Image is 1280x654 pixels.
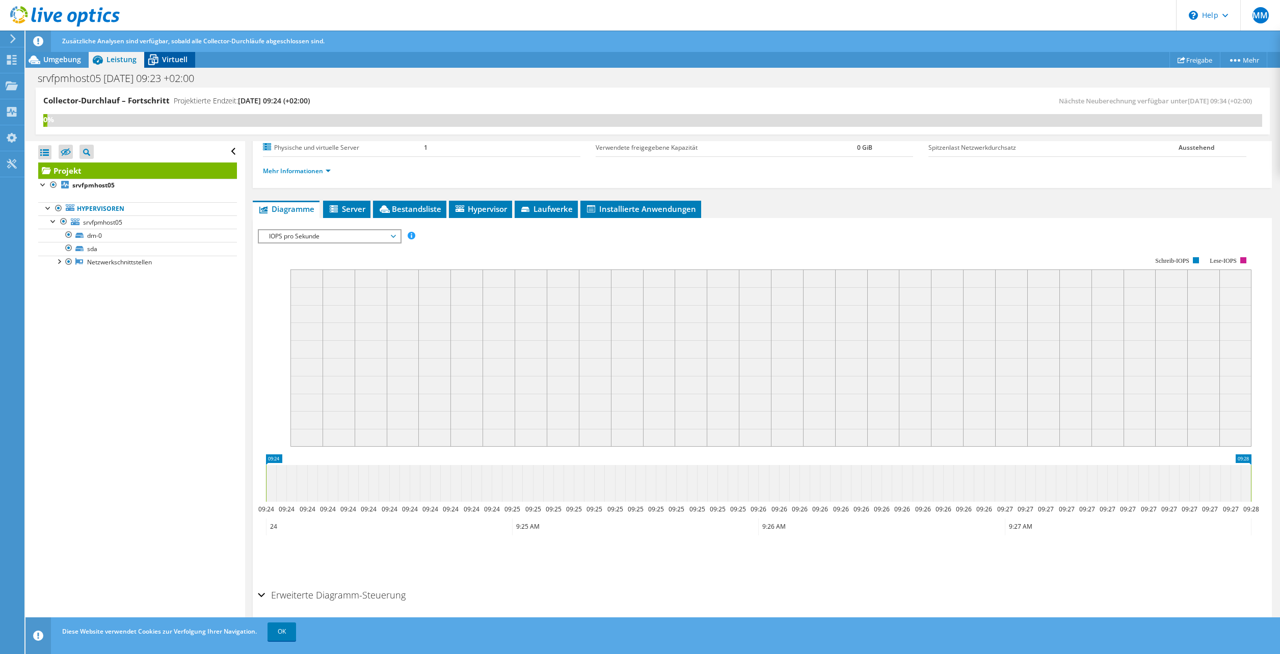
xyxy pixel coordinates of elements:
[422,505,438,513] text: 09:24
[504,505,520,513] text: 09:25
[1252,7,1269,23] span: MM
[378,204,441,214] span: Bestandsliste
[62,627,257,636] span: Diese Website verwendet Cookies zur Verfolgung Ihrer Navigation.
[424,143,428,152] b: 1
[62,37,325,45] span: Zusätzliche Analysen sind verfügbar, sobald alle Collector-Durchläufe abgeschlossen sind.
[928,143,1179,153] label: Spitzenlast Netzwerkdurchsatz
[596,143,857,153] label: Verwendete freigegebene Kapazität
[381,505,397,513] text: 09:24
[33,73,210,84] h1: srvfpmhost05 [DATE] 09:23 +02:00
[454,204,507,214] span: Hypervisor
[976,505,992,513] text: 09:26
[812,505,828,513] text: 09:26
[162,54,188,64] span: Virtuell
[278,505,294,513] text: 09:24
[1222,505,1238,513] text: 09:27
[1099,505,1115,513] text: 09:27
[484,505,499,513] text: 09:24
[83,218,122,227] span: srvfpmhost05
[1058,505,1074,513] text: 09:27
[1188,96,1252,105] span: [DATE] 09:34 (+02:00)
[894,505,910,513] text: 09:26
[38,256,237,269] a: Netzwerkschnittstellen
[566,505,581,513] text: 09:25
[935,505,951,513] text: 09:26
[833,505,848,513] text: 09:26
[955,505,971,513] text: 09:26
[1119,505,1135,513] text: 09:27
[328,204,365,214] span: Server
[1179,143,1214,152] b: Ausstehend
[106,54,137,64] span: Leistung
[1037,505,1053,513] text: 09:27
[340,505,356,513] text: 09:24
[668,505,684,513] text: 09:25
[545,505,561,513] text: 09:25
[263,143,424,153] label: Physische und virtuelle Server
[238,96,310,105] span: [DATE] 09:24 (+02:00)
[607,505,623,513] text: 09:25
[38,242,237,255] a: sda
[1210,257,1237,264] text: Lese-IOPS
[442,505,458,513] text: 09:24
[689,505,705,513] text: 09:25
[38,215,237,229] a: srvfpmhost05
[873,505,889,513] text: 09:26
[1140,505,1156,513] text: 09:27
[1059,96,1257,105] span: Nächste Neuberechnung verfügbar unter
[299,505,315,513] text: 09:24
[1169,52,1220,68] a: Freigabe
[258,505,274,513] text: 09:24
[1189,11,1198,20] svg: \n
[853,505,869,513] text: 09:26
[264,230,395,242] span: IOPS pro Sekunde
[1202,505,1217,513] text: 09:27
[258,204,314,214] span: Diagramme
[1017,505,1033,513] text: 09:27
[43,114,47,125] div: 0%
[268,622,296,641] a: OK
[709,505,725,513] text: 09:25
[38,229,237,242] a: dm-0
[1155,257,1189,264] text: Schreib-IOPS
[750,505,766,513] text: 09:26
[72,181,115,189] b: srvfpmhost05
[38,202,237,215] a: Hypervisoren
[857,143,872,152] b: 0 GiB
[627,505,643,513] text: 09:25
[520,204,573,214] span: Laufwerke
[1220,52,1267,68] a: Mehr
[585,204,696,214] span: Installierte Anwendungen
[38,179,237,192] a: srvfpmhost05
[463,505,479,513] text: 09:24
[791,505,807,513] text: 09:26
[730,505,745,513] text: 09:25
[1243,505,1259,513] text: 09:28
[648,505,663,513] text: 09:25
[360,505,376,513] text: 09:24
[263,167,331,175] a: Mehr Informationen
[771,505,787,513] text: 09:26
[586,505,602,513] text: 09:25
[1161,505,1177,513] text: 09:27
[525,505,541,513] text: 09:25
[915,505,930,513] text: 09:26
[402,505,417,513] text: 09:24
[319,505,335,513] text: 09:24
[174,95,310,106] h4: Projektierte Endzeit:
[1079,505,1095,513] text: 09:27
[1181,505,1197,513] text: 09:27
[997,505,1012,513] text: 09:27
[38,162,237,179] a: Projekt
[43,54,81,64] span: Umgebung
[258,585,406,605] h2: Erweiterte Diagramm-Steuerung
